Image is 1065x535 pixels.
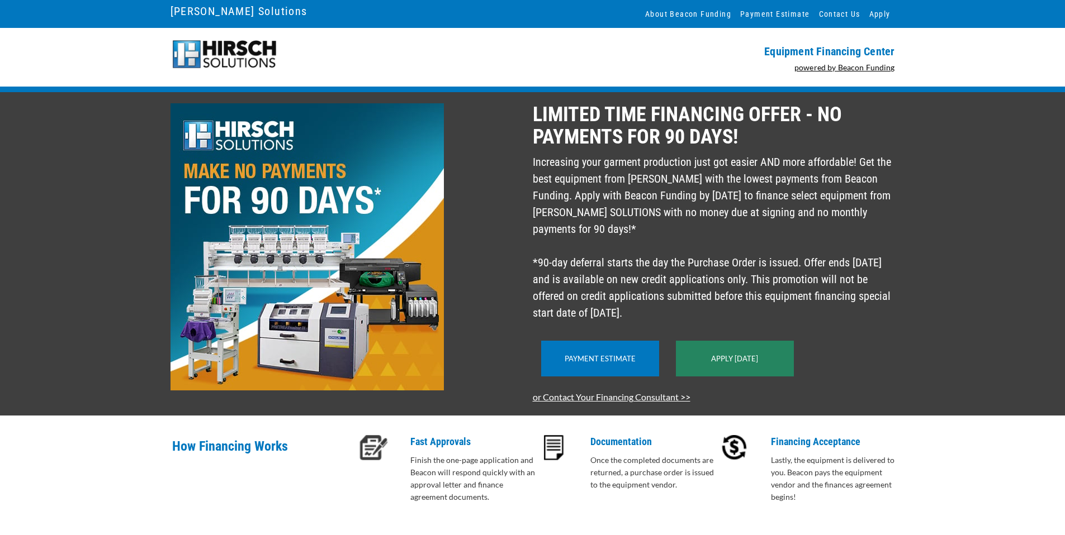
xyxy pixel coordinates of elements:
[533,103,895,148] p: LIMITED TIME FINANCING OFFER - NO PAYMENTS FOR 90 DAYS!
[590,454,720,491] p: Once the completed documents are returned, a purchase order is issued to the equipment vendor.
[171,2,307,21] a: [PERSON_NAME] Solutions
[410,435,539,448] p: Fast Approvals
[171,39,278,70] img: Hirsch-logo-55px.png
[565,354,636,363] a: Payment Estimate
[172,435,353,471] p: How Financing Works
[711,354,758,363] a: Apply [DATE]
[171,103,444,390] img: 2508-Hirsch-90-Days-No-Payments-EFC-Imagery.jpg
[359,435,388,460] img: approval-icon.PNG
[771,435,900,448] p: Financing Acceptance
[533,391,690,402] a: or Contact Your Financing Consultant >>
[533,154,895,321] p: Increasing your garment production just got easier AND more affordable! Get the best equipment fr...
[590,435,720,448] p: Documentation
[544,435,564,460] img: docs-icon.PNG
[722,435,747,460] img: accept-icon.PNG
[794,63,895,72] a: powered by Beacon Funding
[539,45,895,58] p: Equipment Financing Center
[410,454,539,503] p: Finish the one-page application and Beacon will respond quickly with an approval letter and finan...
[771,454,900,503] p: Lastly, the equipment is delivered to you. Beacon pays the equipment vendor and the finances agre...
